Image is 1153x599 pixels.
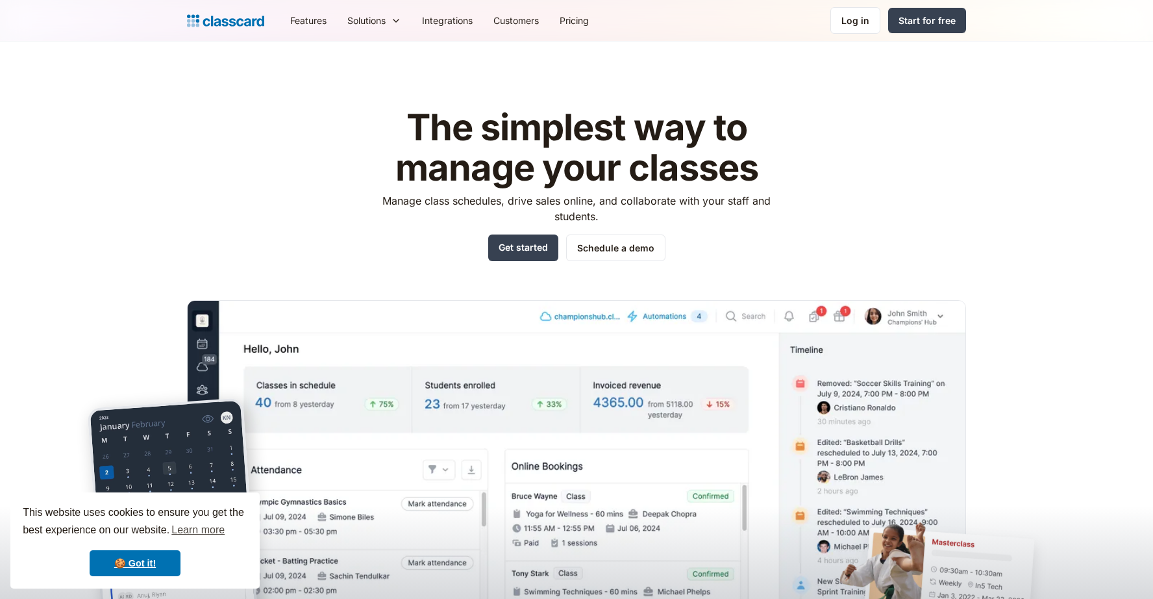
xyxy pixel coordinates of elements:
a: Features [280,6,337,35]
a: Log in [830,7,880,34]
a: dismiss cookie message [90,550,180,576]
a: Pricing [549,6,599,35]
a: Start for free [888,8,966,33]
div: Solutions [347,14,386,27]
div: Start for free [899,14,956,27]
div: cookieconsent [10,492,260,589]
span: This website uses cookies to ensure you get the best experience on our website. [23,505,247,540]
a: Schedule a demo [566,235,665,261]
a: Get started [488,235,558,261]
a: Integrations [412,6,483,35]
p: Manage class schedules, drive sales online, and collaborate with your staff and students. [371,193,783,224]
a: learn more about cookies [169,520,227,540]
a: Customers [483,6,549,35]
h1: The simplest way to manage your classes [371,108,783,188]
a: home [187,12,264,30]
div: Log in [841,14,869,27]
div: Solutions [337,6,412,35]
